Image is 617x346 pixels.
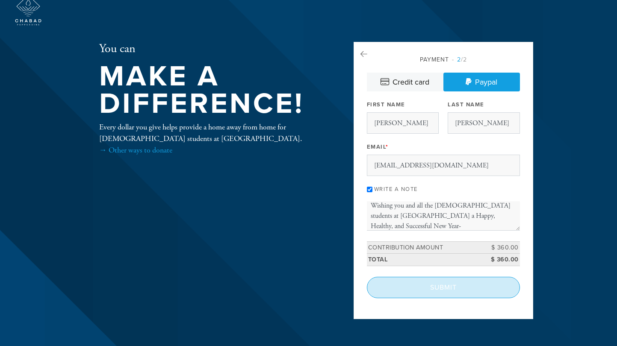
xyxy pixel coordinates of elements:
div: Every dollar you give helps provide a home away from home for [DEMOGRAPHIC_DATA] students at [GEO... [99,121,326,156]
a: Credit card [367,73,443,91]
label: Email [367,143,389,151]
a: → Other ways to donate [99,145,172,155]
h2: You can [99,42,326,56]
td: $ 360.00 [481,254,520,266]
td: Total [367,254,481,266]
input: Submit [367,277,520,298]
span: /2 [452,56,467,63]
span: 2 [457,56,461,63]
div: Payment [367,55,520,64]
h1: Make a Difference! [99,63,326,118]
label: First Name [367,101,405,108]
td: Contribution Amount [367,241,481,254]
span: This field is required. [386,144,389,150]
label: Write a note [374,186,418,193]
a: Paypal [443,73,520,91]
label: Last Name [448,101,484,108]
td: $ 360.00 [481,241,520,254]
